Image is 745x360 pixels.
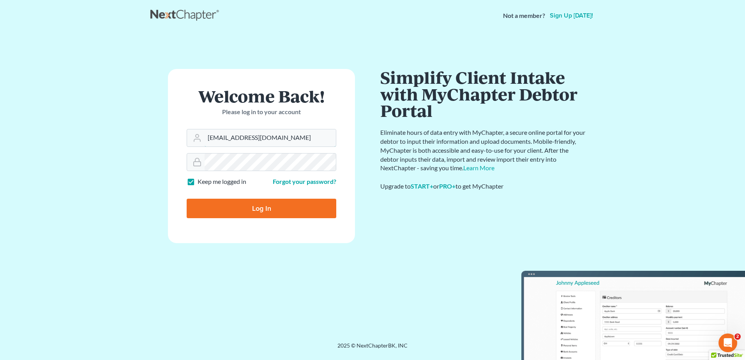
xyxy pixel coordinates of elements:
a: PRO+ [439,182,455,190]
a: Sign up [DATE]! [548,12,595,19]
p: Eliminate hours of data entry with MyChapter, a secure online portal for your debtor to input the... [380,128,587,173]
strong: Not a member? [503,11,545,20]
span: 2 [734,334,741,340]
div: 2025 © NextChapterBK, INC [150,342,595,356]
p: Please log in to your account [187,108,336,116]
a: Forgot your password? [273,178,336,185]
h1: Simplify Client Intake with MyChapter Debtor Portal [380,69,587,119]
a: START+ [411,182,433,190]
a: Learn More [463,164,494,171]
input: Log In [187,199,336,218]
iframe: Intercom live chat [719,334,737,352]
label: Keep me logged in [198,177,246,186]
input: Email Address [205,129,336,146]
div: Upgrade to or to get MyChapter [380,182,587,191]
h1: Welcome Back! [187,88,336,104]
